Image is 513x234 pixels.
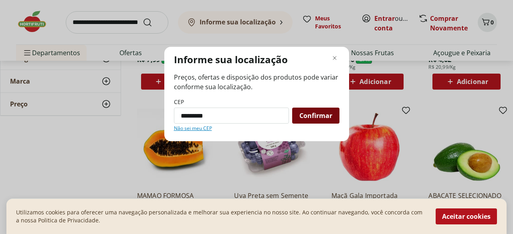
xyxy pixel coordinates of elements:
p: Informe sua localização [174,53,288,66]
div: Modal de regionalização [164,47,349,141]
button: Aceitar cookies [436,208,497,224]
p: Utilizamos cookies para oferecer uma navegação personalizada e melhorar sua experiencia no nosso ... [16,208,426,224]
button: Fechar modal de regionalização [330,53,339,63]
label: CEP [174,98,184,106]
button: Confirmar [292,108,339,124]
a: Não sei meu CEP [174,125,212,132]
span: Confirmar [299,112,332,119]
span: Preços, ofertas e disposição dos produtos pode variar conforme sua localização. [174,72,339,92]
